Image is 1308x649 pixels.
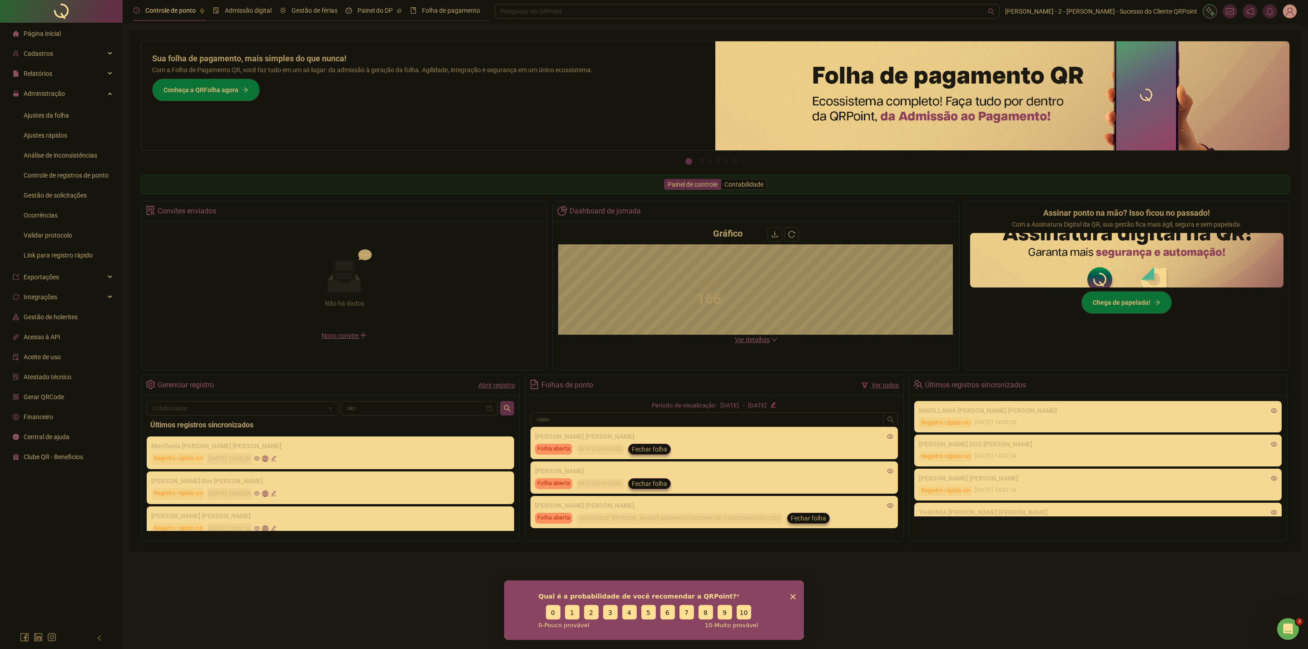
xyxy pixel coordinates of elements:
[1266,7,1274,15] span: bell
[1005,6,1197,16] span: [PERSON_NAME] - 2 - [PERSON_NAME] - Sucesso do Cliente QRPoint
[535,466,893,476] div: [PERSON_NAME]
[1081,291,1172,314] button: Chega de papelada!
[262,525,268,531] span: global
[720,401,739,411] div: [DATE]
[207,523,252,535] div: [DATE] 14:01:16
[919,451,972,462] div: Registro rápido on
[919,451,1277,462] div: [DATE] 14:02:24
[733,158,737,163] button: 6
[24,393,64,401] span: Gerar QRCode
[13,50,19,57] span: user-add
[24,30,61,37] span: Página inicial
[1296,618,1303,625] span: 3
[225,7,272,14] span: Admissão digital
[713,227,743,240] h4: Gráfico
[919,418,972,428] div: Registro rápido on
[577,479,624,489] div: M V SCHAUSSE
[504,580,804,640] iframe: Pesquisa da QRPoint
[887,433,893,440] span: eye
[741,158,745,163] button: 7
[24,353,61,361] span: Aceite de uso
[24,192,87,199] span: Gestão de solicitações
[791,513,826,523] span: Fechar folha
[123,617,1308,649] footer: QRPoint © 2025 - 2.93.1 -
[724,181,763,188] span: Contabilidade
[302,298,386,308] div: Não há dados
[271,490,277,496] span: edit
[346,7,352,14] span: dashboard
[535,513,572,524] div: Folha aberta
[668,181,718,188] span: Painel de controle
[134,7,140,14] span: clock-circle
[213,7,219,14] span: file-done
[242,87,248,93] span: arrow-right
[24,70,52,77] span: Relatórios
[887,416,894,423] span: search
[13,274,19,280] span: export
[47,633,56,642] span: instagram
[887,502,893,509] span: eye
[913,380,923,389] span: team
[24,152,97,159] span: Análise de inconsistências
[24,252,93,259] span: Link para registro rápido
[535,500,893,510] div: [PERSON_NAME] [PERSON_NAME]
[24,333,60,341] span: Acesso à API
[24,273,59,281] span: Exportações
[700,158,704,163] button: 2
[322,332,367,339] span: Novo convite
[1283,5,1297,18] img: 39070
[151,488,205,500] div: Registro rápido on
[628,444,671,455] button: Fechar folha
[13,434,19,440] span: info-circle
[151,441,510,451] div: Marillania [PERSON_NAME] [PERSON_NAME]
[925,377,1026,393] div: Últimos registros sincronizados
[152,79,260,101] button: Conheça a QRFolha agora
[632,444,667,454] span: Fechar folha
[557,206,567,215] span: pie-chart
[685,158,692,165] button: 1
[262,456,268,461] span: global
[1043,207,1210,219] h2: Assinar ponto na mão? Isso ficou no passado!
[1277,618,1299,640] iframe: Intercom live chat
[771,337,778,343] span: down
[20,633,29,642] span: facebook
[152,52,704,65] h2: Sua folha de pagamento, mais simples do que nunca!
[96,635,103,641] span: left
[280,7,286,14] span: sun
[1154,299,1160,306] span: arrow-right
[146,206,155,215] span: solution
[146,380,155,389] span: setting
[652,401,717,411] div: Período de visualização:
[24,112,69,119] span: Ajustes da folha
[24,212,58,219] span: Ocorrências
[988,8,995,15] span: search
[716,158,721,163] button: 4
[13,394,19,400] span: qrcode
[570,203,641,219] div: Dashboard de jornada
[24,90,65,97] span: Administração
[13,334,19,340] span: api
[13,374,19,380] span: solution
[577,444,624,455] div: M V SCHAUSSE
[151,476,510,486] div: [PERSON_NAME] Dos [PERSON_NAME]
[530,380,539,389] span: file-text
[24,453,83,461] span: Clube QR - Beneficios
[24,433,69,441] span: Central de ajuda
[770,402,776,408] span: edit
[919,473,1277,483] div: [PERSON_NAME] [PERSON_NAME]
[1205,6,1215,16] img: sparkle-icon.fc2bf0ac1784a2077858766a79e2daf3.svg
[535,478,572,489] div: Folha aberta
[535,444,572,455] div: Folha aberta
[396,8,402,14] span: pushpin
[24,373,71,381] span: Atestado técnico
[410,7,416,14] span: book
